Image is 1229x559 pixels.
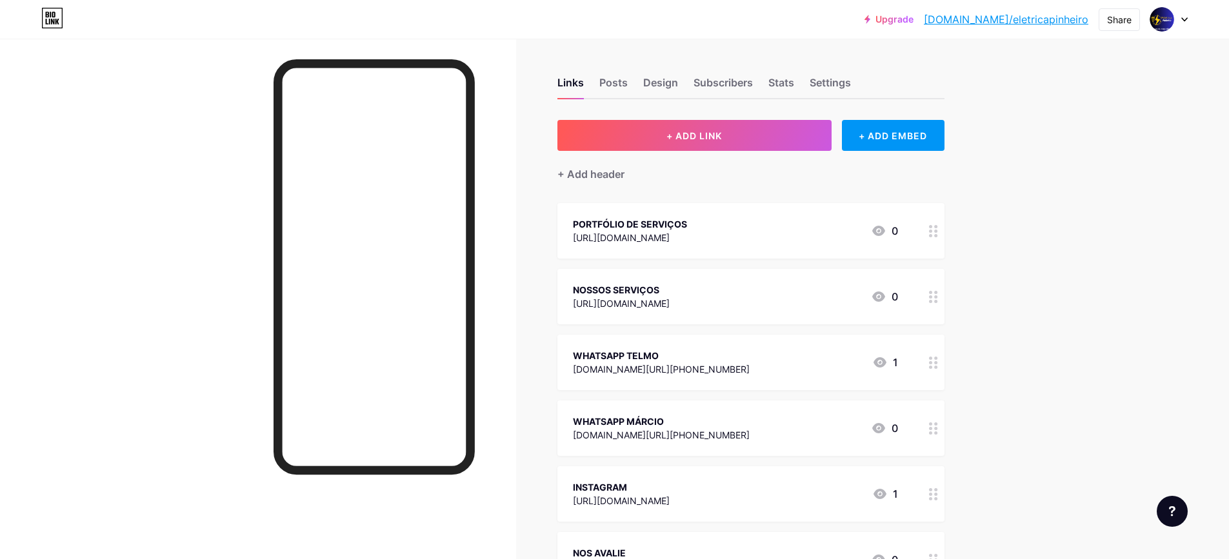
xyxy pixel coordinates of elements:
[694,75,753,98] div: Subscribers
[573,494,670,507] div: [URL][DOMAIN_NAME]
[573,480,670,494] div: INSTAGRAM
[573,415,750,428] div: WHATSAPP MÁRCIO
[666,130,722,141] span: + ADD LINK
[557,166,624,182] div: + Add header
[573,217,687,231] div: PORTFÓLIO DE SERVIÇOS
[1150,7,1174,32] img: Elétrica Pinheiro
[573,428,750,442] div: [DOMAIN_NAME][URL][PHONE_NUMBER]
[768,75,794,98] div: Stats
[599,75,628,98] div: Posts
[573,231,687,244] div: [URL][DOMAIN_NAME]
[871,289,898,304] div: 0
[864,14,914,25] a: Upgrade
[872,355,898,370] div: 1
[871,420,898,436] div: 0
[924,12,1088,27] a: [DOMAIN_NAME]/eletricapinheiro
[557,120,832,151] button: + ADD LINK
[842,120,944,151] div: + ADD EMBED
[872,486,898,502] div: 1
[573,283,670,297] div: NOSSOS SERVIÇOS
[871,223,898,239] div: 0
[643,75,678,98] div: Design
[1107,13,1132,26] div: Share
[573,349,750,362] div: WHATSAPP TELMO
[810,75,851,98] div: Settings
[573,297,670,310] div: [URL][DOMAIN_NAME]
[573,362,750,376] div: [DOMAIN_NAME][URL][PHONE_NUMBER]
[557,75,584,98] div: Links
